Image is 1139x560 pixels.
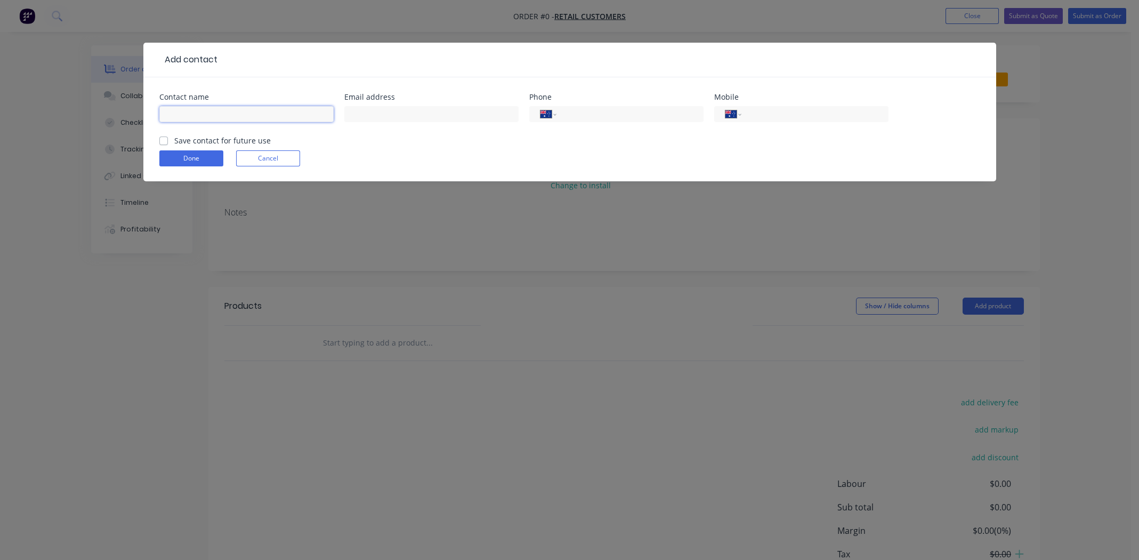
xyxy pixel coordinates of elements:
[714,93,888,101] div: Mobile
[174,135,271,146] label: Save contact for future use
[159,150,223,166] button: Done
[344,93,519,101] div: Email address
[159,93,334,101] div: Contact name
[159,53,217,66] div: Add contact
[236,150,300,166] button: Cancel
[529,93,704,101] div: Phone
